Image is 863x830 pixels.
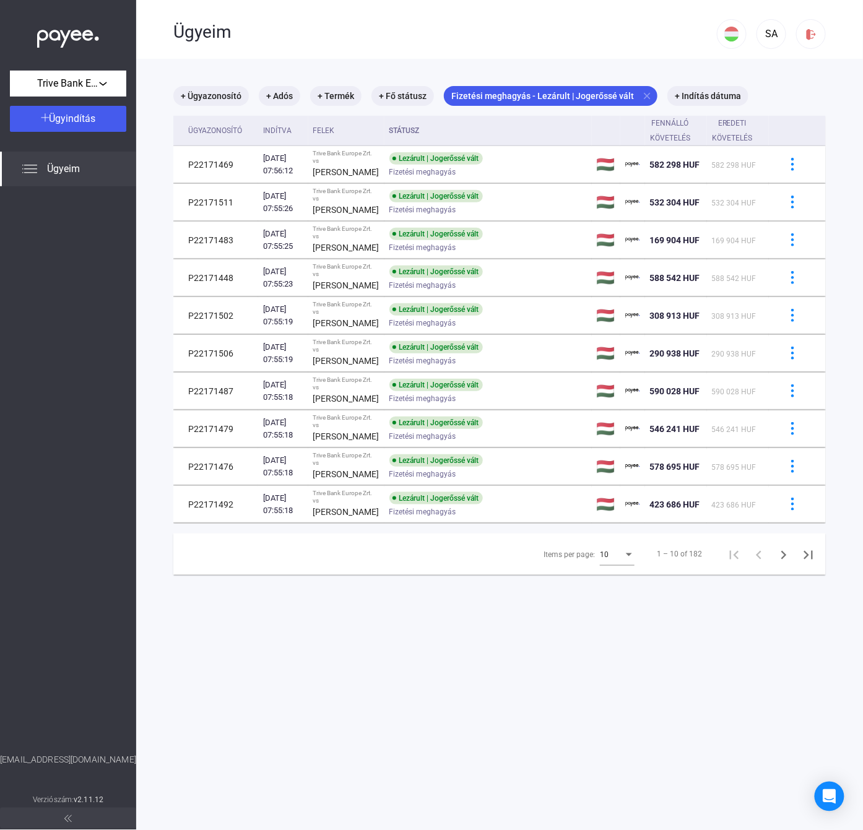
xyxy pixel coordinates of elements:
span: 588 542 HUF [712,274,757,283]
div: Trive Bank Europe Zrt. vs [313,452,379,467]
div: Lezárult | Jogerőssé vált [389,417,483,429]
span: 588 542 HUF [650,273,700,283]
div: [DATE] 07:56:12 [263,152,303,177]
button: more-blue [779,189,805,215]
span: 532 304 HUF [712,199,757,207]
td: 🇭🇺 [592,486,620,523]
img: more-blue [786,309,799,322]
div: 1 – 10 of 182 [657,547,702,561]
mat-chip: + Indítás dátuma [667,86,748,106]
div: Lezárult | Jogerőssé vált [389,266,483,278]
td: P22171492 [173,486,258,523]
div: Lezárult | Jogerőssé vált [389,492,483,504]
img: more-blue [786,158,799,171]
button: Ügyindítás [10,106,126,132]
img: more-blue [786,422,799,435]
mat-chip: + Adós [259,86,300,106]
div: [DATE] 07:55:18 [263,454,303,479]
div: [DATE] 07:55:19 [263,341,303,366]
button: logout-red [796,19,826,49]
button: more-blue [779,378,805,404]
div: [DATE] 07:55:19 [263,303,303,328]
td: 🇭🇺 [592,146,620,183]
span: Ügyindítás [50,113,96,124]
strong: [PERSON_NAME] [313,318,379,328]
span: 169 904 HUF [650,235,700,245]
img: payee-logo [625,308,640,323]
div: Ügyazonosító [188,123,242,138]
strong: [PERSON_NAME] [313,167,379,177]
div: Eredeti követelés [712,116,753,145]
button: HU [717,19,747,49]
strong: [PERSON_NAME] [313,243,379,253]
img: payee-logo [625,459,640,474]
td: P22171476 [173,448,258,485]
img: more-blue [786,384,799,397]
div: SA [761,27,782,41]
div: Lezárult | Jogerőssé vált [389,379,483,391]
button: more-blue [779,416,805,442]
div: Felek [313,123,379,138]
div: Lezárult | Jogerőssé vált [389,454,483,467]
span: Fizetési meghagyás [389,467,456,482]
div: Fennálló követelés [650,116,691,145]
img: logout-red [805,28,818,41]
td: P22171487 [173,373,258,410]
span: 423 686 HUF [712,501,757,509]
div: Lezárult | Jogerőssé vált [389,341,483,353]
span: Ügyeim [47,162,80,176]
div: Open Intercom Messenger [815,782,844,811]
button: SA [757,19,786,49]
img: payee-logo [625,346,640,361]
img: payee-logo [625,195,640,210]
span: 582 298 HUF [712,161,757,170]
div: Items per page: [544,547,595,562]
span: Fizetési meghagyás [389,165,456,179]
strong: [PERSON_NAME] [313,394,379,404]
span: Fizetési meghagyás [389,278,456,293]
button: more-blue [779,340,805,366]
strong: [PERSON_NAME] [313,507,379,517]
div: Trive Bank Europe Zrt. vs [313,301,379,316]
div: Indítva [263,123,303,138]
button: Trive Bank Europe Zrt. [10,71,126,97]
div: [DATE] 07:55:18 [263,379,303,404]
div: [DATE] 07:55:25 [263,228,303,253]
div: Trive Bank Europe Zrt. vs [313,225,379,240]
span: Fizetési meghagyás [389,504,456,519]
img: payee-logo [625,421,640,436]
div: Lezárult | Jogerőssé vált [389,228,483,240]
div: Trive Bank Europe Zrt. vs [313,490,379,504]
span: Fizetési meghagyás [389,202,456,217]
div: Ügyeim [173,22,717,43]
strong: [PERSON_NAME] [313,356,379,366]
div: Trive Bank Europe Zrt. vs [313,263,379,278]
img: arrow-double-left-grey.svg [64,815,72,823]
span: 578 695 HUF [650,462,700,472]
button: Previous page [747,542,771,566]
strong: [PERSON_NAME] [313,205,379,215]
span: 169 904 HUF [712,236,757,245]
span: 582 298 HUF [650,160,700,170]
img: more-blue [786,498,799,511]
img: more-blue [786,271,799,284]
span: Fizetési meghagyás [389,240,456,255]
th: Státusz [384,116,592,146]
img: payee-logo [625,157,640,172]
button: more-blue [779,303,805,329]
div: [DATE] 07:55:26 [263,190,303,215]
span: Fizetési meghagyás [389,316,456,331]
div: Lezárult | Jogerőssé vált [389,303,483,316]
span: 423 686 HUF [650,499,700,509]
div: Lezárult | Jogerőssé vált [389,190,483,202]
button: Last page [796,542,821,566]
button: Next page [771,542,796,566]
div: [DATE] 07:55:18 [263,492,303,517]
span: Fizetési meghagyás [389,429,456,444]
span: 578 695 HUF [712,463,757,472]
div: Trive Bank Europe Zrt. vs [313,150,379,165]
span: 10 [600,550,609,559]
td: 🇭🇺 [592,184,620,221]
td: 🇭🇺 [592,448,620,485]
span: 308 913 HUF [712,312,757,321]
